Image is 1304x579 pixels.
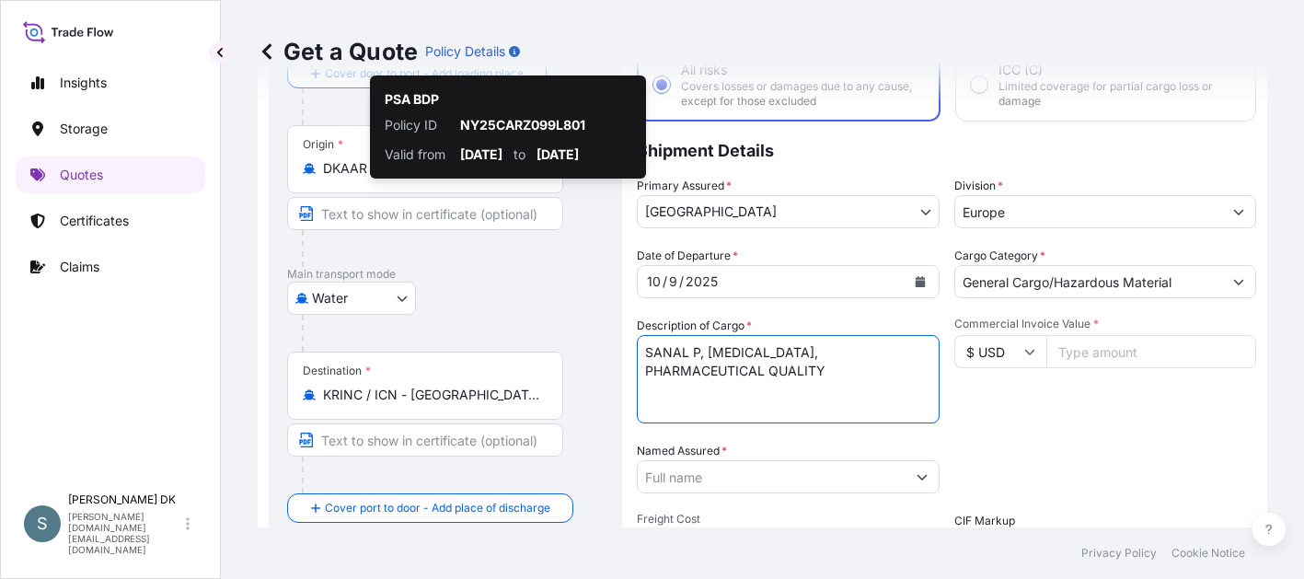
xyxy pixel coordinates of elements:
[60,74,107,92] p: Insights
[954,317,1257,331] span: Commercial Invoice Value
[323,159,540,178] input: Origin
[323,386,540,404] input: Destination
[663,271,667,293] div: /
[303,137,343,152] div: Origin
[637,177,732,195] span: Primary Assured
[60,258,99,276] p: Claims
[637,247,738,265] span: Date of Departure
[385,145,449,164] p: Valid from
[637,195,940,228] button: [GEOGRAPHIC_DATA]
[954,512,1015,530] label: CIF Markup
[954,247,1045,265] label: Cargo Category
[287,423,563,457] input: Text to appear on certificate
[60,212,129,230] p: Certificates
[537,145,579,164] p: [DATE]
[637,122,1256,177] p: Shipment Details
[312,289,348,307] span: Water
[16,110,205,147] a: Storage
[667,271,679,293] div: day,
[68,492,182,507] p: [PERSON_NAME] DK
[906,460,939,493] button: Show suggestions
[684,271,720,293] div: year,
[287,197,563,230] input: Text to appear on certificate
[16,203,205,239] a: Certificates
[1222,195,1255,228] button: Show suggestions
[425,42,505,61] p: Policy Details
[906,267,935,296] button: Calendar
[637,512,940,527] span: Freight Cost
[1171,546,1245,561] a: Cookie Notice
[16,156,205,193] a: Quotes
[258,37,418,66] p: Get a Quote
[385,90,439,109] p: PSA BDP
[460,145,502,164] p: [DATE]
[955,195,1223,228] input: Type to search division
[287,493,573,523] button: Cover port to door - Add place of discharge
[303,364,371,378] div: Destination
[460,116,631,134] p: NY25CARZ099L801
[514,145,525,164] p: to
[955,265,1223,298] input: Select a commodity type
[60,166,103,184] p: Quotes
[16,249,205,285] a: Claims
[1081,546,1157,561] a: Privacy Policy
[679,271,684,293] div: /
[645,203,777,221] span: [GEOGRAPHIC_DATA]
[287,267,604,282] p: Main transport mode
[954,177,1003,195] label: Division
[638,460,906,493] input: Full name
[16,64,205,101] a: Insights
[37,515,48,533] span: S
[637,442,727,460] label: Named Assured
[637,317,752,335] label: Description of Cargo
[1222,265,1255,298] button: Show suggestions
[325,499,550,517] span: Cover port to door - Add place of discharge
[385,116,449,134] p: Policy ID
[68,511,182,555] p: [PERSON_NAME][DOMAIN_NAME][EMAIL_ADDRESS][DOMAIN_NAME]
[1046,335,1257,368] input: Type amount
[287,282,416,315] button: Select transport
[60,120,108,138] p: Storage
[645,271,663,293] div: month,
